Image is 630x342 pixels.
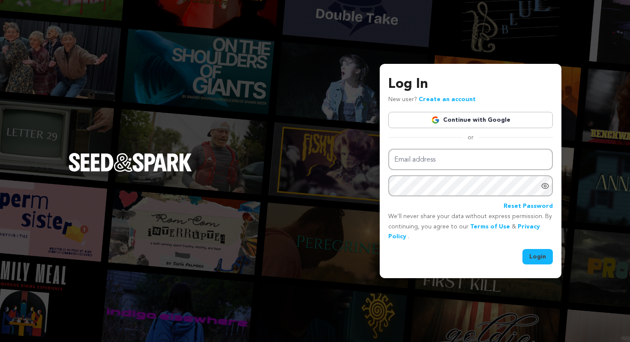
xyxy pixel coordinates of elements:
img: Seed&Spark Logo [69,153,192,172]
h3: Log In [388,74,553,95]
a: Terms of Use [470,224,510,230]
a: Show password as plain text. Warning: this will display your password on the screen. [541,182,549,190]
input: Email address [388,149,553,171]
p: New user? [388,95,476,105]
a: Reset Password [504,201,553,212]
a: Create an account [419,96,476,102]
button: Login [522,249,553,264]
p: We’ll never share your data without express permission. By continuing, you agree to our & . [388,212,553,242]
a: Seed&Spark Homepage [69,153,192,189]
span: or [462,133,479,142]
img: Google logo [431,116,440,124]
a: Continue with Google [388,112,553,128]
